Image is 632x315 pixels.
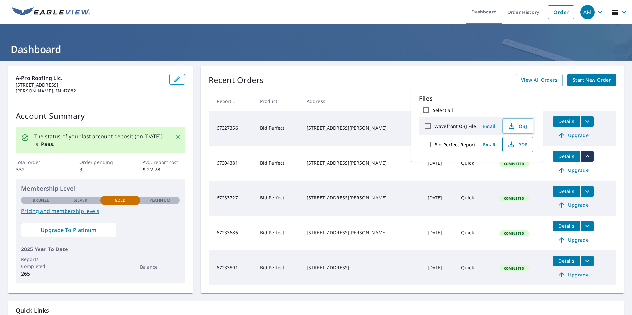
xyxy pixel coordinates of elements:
[553,256,580,266] button: detailsBtn-67233591
[16,74,164,82] p: A-Pro Roofing Llc.
[434,123,476,129] label: Wavefront OBJ File
[255,216,302,250] td: Bid Perfect
[209,111,255,146] td: 67327356
[557,188,576,194] span: Details
[21,245,180,253] p: 2025 Year To Date
[209,250,255,285] td: 67233591
[553,200,594,210] a: Upgrade
[580,256,594,266] button: filesDropdownBtn-67233591
[302,92,422,111] th: Address
[16,110,185,122] p: Account Summary
[422,216,456,250] td: [DATE]
[255,111,302,146] td: Bid Perfect
[479,121,500,131] button: Email
[553,235,594,245] a: Upgrade
[21,184,180,193] p: Membership Level
[580,5,595,19] div: AM
[255,146,302,181] td: Bid Perfect
[16,82,164,88] p: [STREET_ADDRESS]
[557,223,576,229] span: Details
[16,159,58,166] p: Total order
[21,223,116,237] a: Upgrade To Platinum
[456,146,494,181] td: Quick
[553,165,594,175] a: Upgrade
[433,107,453,113] label: Select all
[548,5,574,19] a: Order
[209,216,255,250] td: 67233686
[255,181,302,216] td: Bid Perfect
[502,137,533,152] button: PDF
[209,146,255,181] td: 67304381
[580,186,594,197] button: filesDropdownBtn-67233727
[580,116,594,127] button: filesDropdownBtn-67327356
[557,166,590,174] span: Upgrade
[140,263,179,270] p: Balance
[521,76,557,84] span: View All Orders
[307,264,417,271] div: [STREET_ADDRESS]
[21,270,61,277] p: 265
[422,146,456,181] td: [DATE]
[557,258,576,264] span: Details
[115,197,126,203] p: Gold
[209,181,255,216] td: 67233727
[422,181,456,216] td: [DATE]
[481,142,497,148] span: Email
[209,74,264,86] p: Recent Orders
[149,197,170,203] p: Platinum
[255,92,302,111] th: Product
[16,306,616,315] p: Quick Links
[174,132,182,141] button: Close
[500,196,528,201] span: Completed
[557,271,590,279] span: Upgrade
[79,159,121,166] p: Order pending
[573,76,611,84] span: Start New Order
[419,94,535,103] p: Files
[307,195,417,201] div: [STREET_ADDRESS][PERSON_NAME]
[553,130,594,141] a: Upgrade
[500,231,528,236] span: Completed
[456,216,494,250] td: Quick
[8,42,624,56] h1: Dashboard
[434,142,475,148] label: Bid Perfect Report
[479,140,500,150] button: Email
[12,7,90,17] img: EV Logo
[21,256,61,270] p: Reports Completed
[567,74,616,86] a: Start New Order
[456,250,494,285] td: Quick
[16,88,164,94] p: [PERSON_NAME], IN 47882
[516,74,563,86] a: View All Orders
[557,153,576,159] span: Details
[580,221,594,231] button: filesDropdownBtn-67233686
[557,236,590,244] span: Upgrade
[21,207,180,215] a: Pricing and membership levels
[456,181,494,216] td: Quick
[307,125,417,131] div: [STREET_ADDRESS][PERSON_NAME]
[307,229,417,236] div: [STREET_ADDRESS][PERSON_NAME]
[553,221,580,231] button: detailsBtn-67233686
[16,166,58,173] p: 332
[255,250,302,285] td: Bid Perfect
[33,197,49,203] p: Bronze
[553,116,580,127] button: detailsBtn-67327356
[580,151,594,162] button: filesDropdownBtn-67304381
[79,166,121,173] p: 3
[502,118,533,134] button: OBJ
[553,270,594,280] a: Upgrade
[26,226,111,234] span: Upgrade To Platinum
[481,123,497,129] span: Email
[500,161,528,166] span: Completed
[553,186,580,197] button: detailsBtn-67233727
[143,159,185,166] p: Avg. report cost
[422,250,456,285] td: [DATE]
[307,160,417,166] div: [STREET_ADDRESS][PERSON_NAME]
[41,141,53,148] b: Pass
[557,131,590,139] span: Upgrade
[557,118,576,124] span: Details
[143,166,185,173] p: $ 22.78
[209,92,255,111] th: Report #
[34,132,167,148] p: The status of your last account deposit (on [DATE]) is: .
[507,122,528,130] span: OBJ
[500,266,528,271] span: Completed
[553,151,580,162] button: detailsBtn-67304381
[507,141,528,148] span: PDF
